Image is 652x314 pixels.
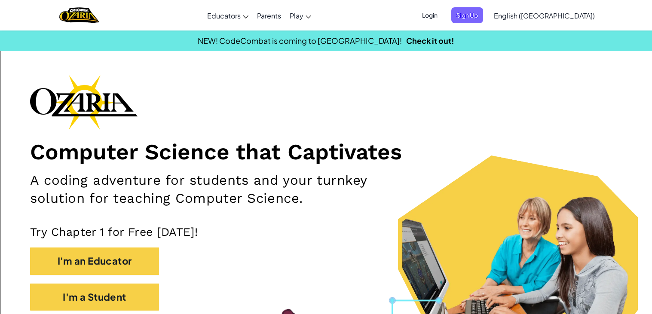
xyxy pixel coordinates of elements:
[59,6,99,24] a: Ozaria by CodeCombat logo
[290,11,303,20] span: Play
[285,4,315,27] a: Play
[30,225,622,239] p: Try Chapter 1 for Free [DATE]!
[451,7,483,23] button: Sign Up
[59,6,99,24] img: Home
[30,247,159,274] button: I'm an Educator
[30,171,427,207] h2: A coding adventure for students and your turnkey solution for teaching Computer Science.
[207,11,241,20] span: Educators
[198,36,402,46] span: NEW! CodeCombat is coming to [GEOGRAPHIC_DATA]!
[417,7,443,23] button: Login
[406,36,454,46] a: Check it out!
[494,11,595,20] span: English ([GEOGRAPHIC_DATA])
[253,4,285,27] a: Parents
[30,138,622,165] h1: Computer Science that Captivates
[490,4,599,27] a: English ([GEOGRAPHIC_DATA])
[30,284,159,311] button: I'm a Student
[30,75,138,130] img: Ozaria branding logo
[203,4,253,27] a: Educators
